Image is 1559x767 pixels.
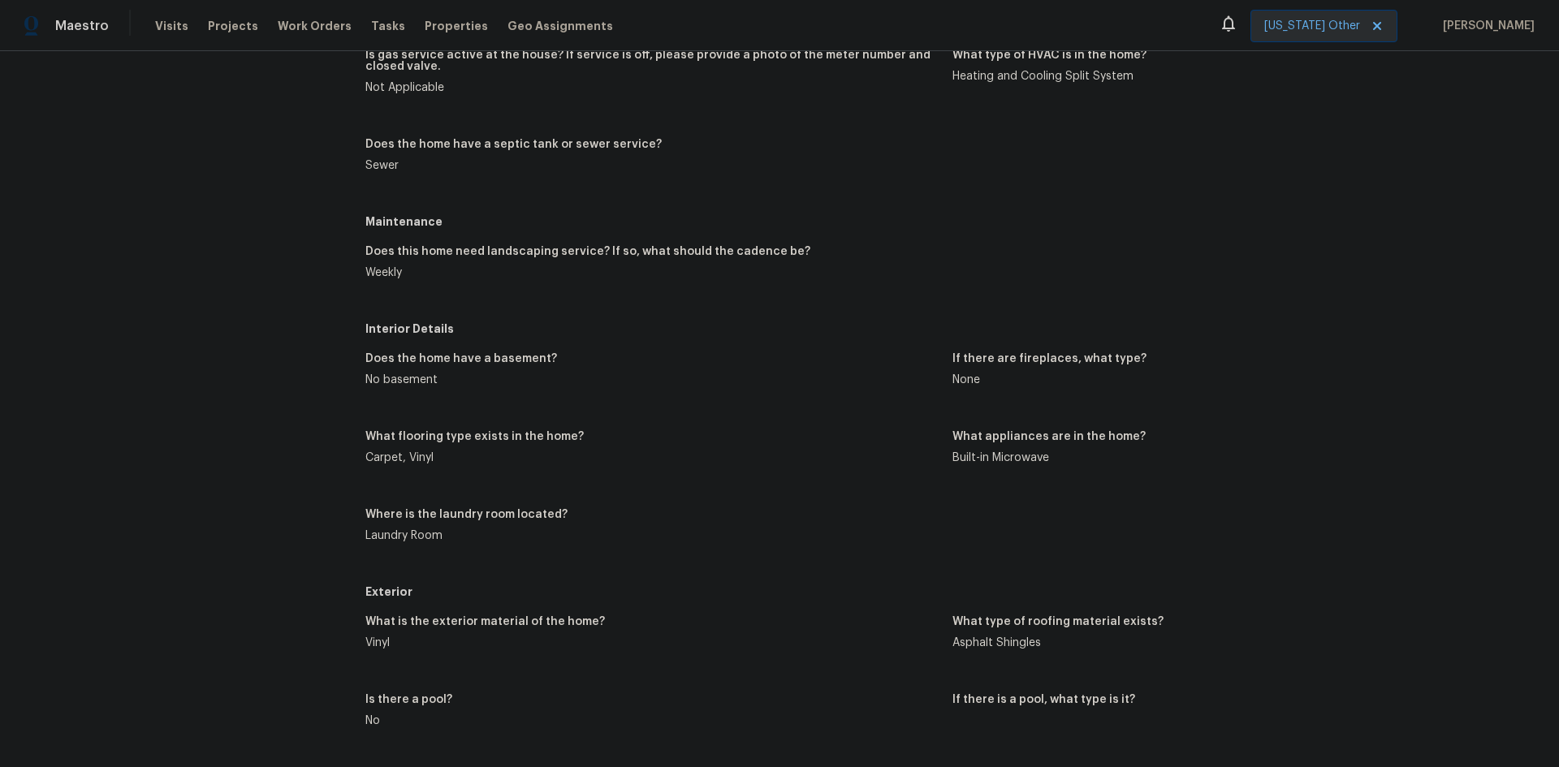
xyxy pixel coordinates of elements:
div: Vinyl [365,637,939,649]
div: None [952,374,1527,386]
span: Tasks [371,20,405,32]
h5: Is gas service active at the house? If service is off, please provide a photo of the meter number... [365,50,939,72]
span: [PERSON_NAME] [1436,18,1535,34]
h5: Is there a pool? [365,694,452,705]
div: Carpet, Vinyl [365,452,939,463]
span: Properties [425,18,488,34]
div: Not Applicable [365,82,939,93]
span: Geo Assignments [507,18,613,34]
h5: What flooring type exists in the home? [365,431,584,442]
span: Visits [155,18,188,34]
div: Asphalt Shingles [952,637,1527,649]
h5: Where is the laundry room located? [365,509,568,520]
div: Built-in Microwave [952,452,1527,463]
div: Heating and Cooling Split System [952,71,1527,82]
span: Projects [208,18,258,34]
h5: If there are fireplaces, what type? [952,353,1147,364]
div: Weekly [365,267,939,278]
h5: Does this home need landscaping service? If so, what should the cadence be? [365,246,810,257]
div: Laundry Room [365,530,939,541]
h5: Interior Details [365,321,1540,337]
span: Work Orders [278,18,352,34]
div: No basement [365,374,939,386]
div: No [365,715,939,726]
h5: What appliances are in the home? [952,431,1146,442]
div: Sewer [365,160,939,171]
h5: If there is a pool, what type is it? [952,694,1135,705]
span: [US_STATE] Other [1264,18,1360,34]
h5: Does the home have a septic tank or sewer service? [365,139,662,150]
h5: What type of roofing material exists? [952,616,1164,627]
h5: Does the home have a basement? [365,353,557,364]
h5: Maintenance [365,213,1540,230]
h5: Exterior [365,584,1540,600]
h5: What is the exterior material of the home? [365,616,605,627]
h5: What type of HVAC is in the home? [952,50,1147,61]
span: Maestro [55,18,109,34]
